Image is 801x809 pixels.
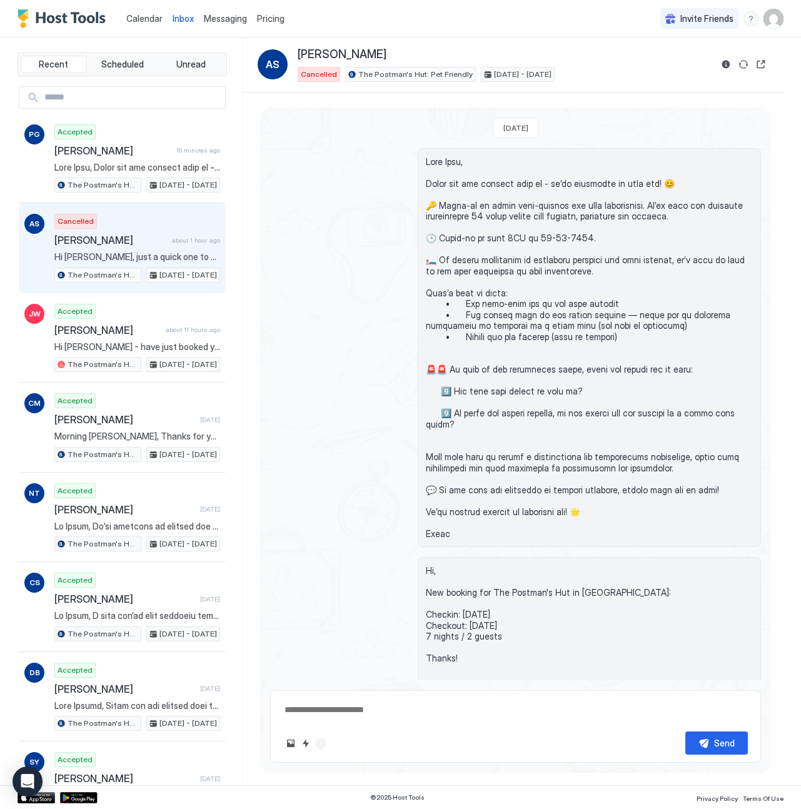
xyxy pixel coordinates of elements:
span: Messaging [204,13,247,24]
button: Scheduled [89,56,156,73]
span: [DATE] - [DATE] [494,69,552,80]
button: Sync reservation [736,57,751,72]
span: [DATE] [200,775,220,783]
span: Accepted [58,126,93,138]
span: [PERSON_NAME] [54,413,195,426]
a: Privacy Policy [697,791,738,804]
span: PG [29,129,40,140]
span: Cancelled [301,69,337,80]
span: status [428,680,463,691]
button: Unread [158,56,224,73]
span: The Postman's Hut: Pet Friendly [68,628,138,640]
span: Delivery [468,680,510,691]
span: [DATE] - [DATE] [159,628,217,640]
span: [PERSON_NAME] [54,772,195,785]
span: [DATE] - [DATE] [159,718,217,729]
span: Scheduled [101,59,144,70]
a: Google Play Store [60,792,98,803]
span: Calendar [126,13,163,24]
span: NT [29,488,40,499]
span: [DATE] - [DATE] [159,179,217,191]
span: [PERSON_NAME] [54,683,195,695]
span: The Postman's Hut: Pet Friendly [68,179,138,191]
span: Lo Ipsum, D sita con’ad elit seddoeiu temp inci ut laboreetd Magna! Aliq e adminimv quisnost exer... [54,610,220,621]
span: Lo Ipsum, Do’si ametcons ad elitsed doe te Inc Utlabor’e Dol! Ma aliq eni’ad mini v quisnostr exe... [54,521,220,532]
span: Accepted [58,754,93,765]
span: Pricing [257,13,285,24]
span: [DATE] [503,123,528,133]
div: tab-group [18,53,227,76]
span: Lore Ipsumd, Sitam con adi elitsed doei te - in’ut laboreetd ma aliq eni! 😊 🔑 Admin-ve qu nostr e... [54,700,220,711]
span: [DATE] - [DATE] [159,359,217,370]
div: menu [743,11,758,26]
button: Quick reply [298,736,313,751]
button: Open reservation [753,57,768,72]
span: [PERSON_NAME] [298,48,386,62]
span: Accepted [58,575,93,586]
a: Inbox [173,12,194,25]
span: [DATE] - [DATE] [159,269,217,281]
span: Accepted [58,306,93,317]
span: JW [29,308,41,319]
span: The Postman's Hut: Pet Friendly [68,269,138,281]
div: Open Intercom Messenger [13,766,43,796]
span: CS [29,577,40,588]
span: Inbox [173,13,194,24]
span: Unread [176,59,206,70]
span: Terms Of Use [743,795,783,802]
button: Send [685,731,748,755]
span: [DATE] - [DATE] [159,538,217,550]
div: Send [714,736,735,750]
a: App Store [18,792,55,803]
span: [DATE] [200,416,220,424]
button: Upload image [283,736,298,751]
span: Invite Friends [680,13,733,24]
span: The Postman's Hut: Pet Friendly [68,718,138,729]
span: Accepted [58,665,93,676]
a: Host Tools Logo [18,9,111,28]
span: DB [29,667,40,678]
span: The Postman's Hut: Pet Friendly [68,538,138,550]
a: Calendar [126,12,163,25]
span: SY [29,756,39,768]
span: The Postman's Hut: Pet Friendly [358,69,473,80]
span: Hi [PERSON_NAME] - have just booked your lovely looking Postman's Hut for a couple of days in mid... [54,341,220,353]
span: [DATE] - [DATE] [159,449,217,460]
span: Accepted [58,395,93,406]
span: [PERSON_NAME] [54,324,161,336]
span: about 1 hour ago [172,236,220,244]
span: Accepted [58,485,93,496]
span: Hi, New booking for The Postman's Hut in [GEOGRAPHIC_DATA]: Checkin: [DATE] Checkout: [DATE] 7 ni... [426,565,753,664]
span: 16 minutes ago [176,146,220,154]
span: about 11 hours ago [166,326,220,334]
span: AS [266,57,280,72]
span: [PERSON_NAME] [54,503,195,516]
a: Terms Of Use [743,791,783,804]
span: [PERSON_NAME] [54,144,171,157]
span: The Postman's Hut: Pet Friendly [68,359,138,370]
button: Reservation information [718,57,733,72]
span: Recent [39,59,68,70]
span: Privacy Policy [697,795,738,802]
button: Recent [21,56,87,73]
span: Morning [PERSON_NAME], Thanks for your reply. Likewise we’re sure you will have a great time in t... [54,431,220,442]
span: CM [28,398,41,409]
span: [DATE] [200,505,220,513]
a: Messaging [204,12,247,25]
div: User profile [763,9,783,29]
span: AS [29,218,39,229]
input: Input Field [39,87,225,108]
span: The Postman's Hut: Pet Friendly [68,449,138,460]
span: Lore Ipsu, Dolor sit ame consect adip el - se’do eiusmodte in utla etd! 😊 🔑 Magna-al en admin ven... [54,162,220,173]
span: [PERSON_NAME] [54,234,167,246]
span: © 2025 Host Tools [370,793,425,801]
span: [PERSON_NAME] [54,593,195,605]
span: Cancelled [58,216,94,227]
span: Lore Ipsu, Dolor sit ame consect adip el - se’do eiusmodte in utla etd! 😊 🔑 Magna-al en admin ven... [426,156,753,540]
span: Hi [PERSON_NAME], just a quick one to say thanks for considering our holiday let – saw you’ve can... [54,251,220,263]
span: [DATE] [200,595,220,603]
span: [DATE] [200,685,220,693]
